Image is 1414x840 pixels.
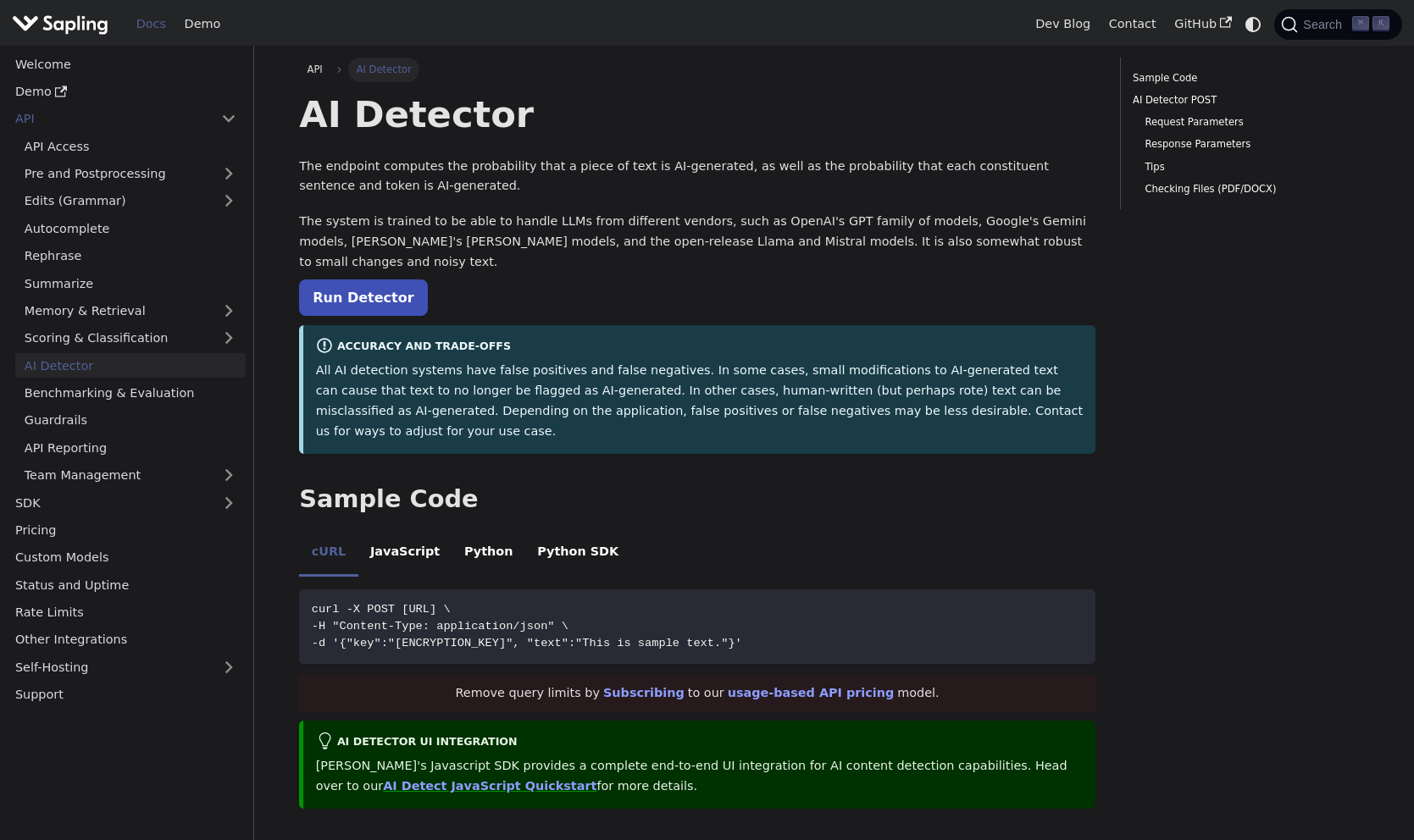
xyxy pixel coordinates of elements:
[299,530,358,577] li: cURL
[15,326,246,351] a: Scoring & Classification
[316,756,1084,797] p: [PERSON_NAME]'s Javascript SDK provides a complete end-to-end UI integration for AI content detec...
[1133,92,1362,108] a: AI Detector POST
[1145,181,1356,197] a: Checking Files (PDF/DOCX)
[6,545,246,570] a: Custom Models
[1133,70,1362,86] a: Sample Code
[1145,159,1356,175] a: Tips
[299,58,330,81] a: API
[15,463,246,488] a: Team Management
[299,58,1095,81] nav: Breadcrumbs
[1165,11,1240,37] a: GitHub
[15,216,246,240] a: Autocomplete
[15,244,246,268] a: Rephrase
[1145,136,1356,152] a: Response Parameters
[12,12,114,36] a: Sapling.ai
[127,11,175,37] a: Docs
[358,530,452,577] li: JavaScript
[6,107,212,131] a: API
[308,64,323,75] span: API
[299,157,1095,197] p: The endpoint computes the probability that a piece of text is AI-generated, as well as the probab...
[603,686,685,699] a: Subscribing
[316,361,1084,441] p: All AI detection systems have false positives and false negatives. In some cases, small modificat...
[6,682,246,707] a: Support
[6,80,246,104] a: Demo
[728,686,895,699] a: usage-based API pricing
[312,603,451,616] span: curl -X POST [URL] \
[316,732,1084,753] div: AI Detector UI integration
[15,134,246,158] a: API Access
[15,162,246,186] a: Pre and Postprocessing
[1145,114,1356,130] a: Request Parameters
[299,279,427,316] a: Run Detector
[299,91,1095,137] h1: AI Detector
[1241,12,1266,36] button: Switch between dark and light mode (currently system mode)
[1356,782,1397,823] iframe: Intercom live chat
[6,627,246,652] a: Other Integrations
[15,408,246,433] a: Guardrails
[6,490,212,515] a: SDK
[452,530,525,577] li: Python
[15,299,246,323] a: Memory & Retrieval
[316,337,1084,357] div: Accuracy and Trade-offs
[6,600,246,625] a: Rate Limits
[15,271,246,296] a: Summarize
[299,484,1095,515] h2: Sample Code
[312,637,742,649] span: -d '{"key":"[ENCRYPTION_KEY]", "text":"This is sample text."}'
[1100,11,1166,37] a: Contact
[1372,16,1389,31] kbd: K
[1274,9,1401,40] button: Search (Command+K)
[6,518,246,543] a: Pricing
[212,107,246,131] button: Collapse sidebar category 'API'
[383,779,596,793] a: AI Detect JavaScript Quickstart
[212,490,246,515] button: Expand sidebar category 'SDK'
[1298,18,1352,31] span: Search
[299,675,1095,712] div: Remove query limits by to our model.
[6,572,246,597] a: Status and Uptime
[175,11,230,37] a: Demo
[1026,11,1099,37] a: Dev Blog
[312,620,568,633] span: -H "Content-Type: application/json" \
[15,435,246,460] a: API Reporting
[525,530,631,577] li: Python SDK
[15,381,246,406] a: Benchmarking & Evaluation
[15,353,246,378] a: AI Detector
[299,212,1095,272] p: The system is trained to be able to handle LLMs from different vendors, such as OpenAI's GPT fami...
[12,12,108,36] img: Sapling.ai
[15,189,246,213] a: Edits (Grammar)
[348,58,419,81] span: AI Detector
[6,52,246,76] a: Welcome
[6,655,246,679] a: Self-Hosting
[1352,16,1369,31] kbd: ⌘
